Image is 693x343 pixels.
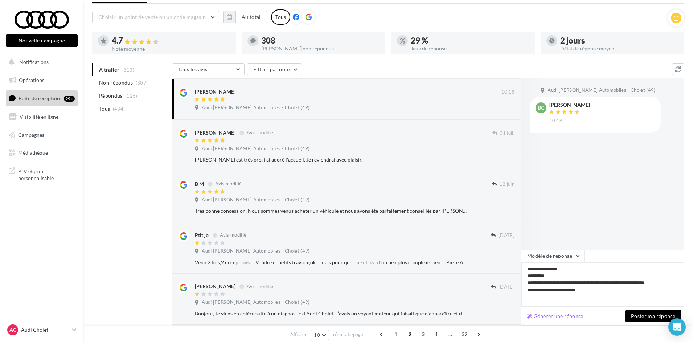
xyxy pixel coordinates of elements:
div: 29 % [411,37,529,45]
span: 10 [314,332,320,338]
a: PLV et print personnalisable [4,163,79,185]
div: [PERSON_NAME] est très pro, j'ai adoré l'accueil. Je reviendrai avec plaisir. [195,156,467,163]
span: Afficher [290,331,307,338]
span: [DATE] [499,232,514,239]
a: Médiathèque [4,145,79,160]
span: Audi [PERSON_NAME] Automobiles - Cholet (49) [202,146,309,152]
div: Taux de réponse [411,46,529,51]
div: Ptit jo [195,232,209,239]
span: AC [9,326,16,334]
button: Au total [235,11,267,23]
div: [PERSON_NAME] [195,88,235,95]
span: Tous [99,105,110,113]
div: Venu 2 fois,2 déceptions…. Vendre et petits travaux,ok….mais pour quelque chose d’un peu plus com... [195,259,467,266]
button: Modèle de réponse [521,250,584,262]
button: Filtrer par note [247,63,302,75]
span: 3 [417,328,429,340]
span: Non répondus [99,79,133,86]
div: [PERSON_NAME] [549,102,590,107]
span: 32 [459,328,471,340]
a: Visibilité en ligne [4,109,79,124]
div: 2 jours [560,37,678,45]
span: 10:18 [501,89,514,95]
div: Bonjour, Je viens en colère suite à un diagnostic d Audi Cholet. J’avais un voyant moteur qui fai... [195,310,467,317]
span: Avis modifié [215,181,242,187]
span: 01 juil. [500,130,514,136]
div: Délai de réponse moyen [560,46,678,51]
span: Campagnes [18,131,44,138]
div: Open Intercom Messenger [668,318,686,336]
span: Médiathèque [18,150,48,156]
span: [DATE] [499,284,514,290]
span: PLV et print personnalisable [18,166,75,182]
span: Audi [PERSON_NAME] Automobiles - Cholet (49) [202,197,309,203]
span: Avis modifié [247,283,273,289]
span: Boîte de réception [19,95,60,101]
span: Choisir un point de vente ou un code magasin [98,14,206,20]
div: Tous [271,9,290,25]
span: (309) [136,80,148,86]
div: [PERSON_NAME] [195,129,235,136]
span: Notifications [19,59,49,65]
button: Tous les avis [172,63,245,75]
span: (434) [113,106,125,112]
span: 4 [430,328,442,340]
span: 2 [404,328,416,340]
button: 10 [311,330,329,340]
span: Répondus [99,92,123,99]
span: ... [444,328,456,340]
button: Au total [223,11,267,23]
span: Audi [PERSON_NAME] Automobiles - Cholet (49) [548,87,655,94]
span: Avis modifié [247,130,273,136]
span: Opérations [19,77,44,83]
a: Campagnes [4,127,79,143]
a: AC Audi Cholet [6,323,78,337]
button: Poster ma réponse [625,310,681,322]
button: Nouvelle campagne [6,34,78,47]
span: 12 juin [500,181,514,188]
span: 10:18 [549,118,563,124]
span: Avis modifié [220,232,246,238]
div: [PERSON_NAME] non répondus [261,46,380,51]
div: [PERSON_NAME] [195,283,235,290]
p: Audi Cholet [21,326,69,334]
span: BC [538,104,544,111]
span: 1 [390,328,402,340]
div: 308 [261,37,380,45]
span: Audi [PERSON_NAME] Automobiles - Cholet (49) [202,105,309,111]
div: B M [195,180,204,188]
span: (125) [125,93,138,99]
button: Choisir un point de vente ou un code magasin [92,11,219,23]
button: Notifications [4,54,76,70]
a: Opérations [4,73,79,88]
div: 4.7 [112,37,230,45]
div: 99+ [64,96,75,102]
button: Générer une réponse [524,312,586,320]
span: résultats/page [333,331,363,338]
div: Note moyenne [112,46,230,52]
span: Audi [PERSON_NAME] Automobiles - Cholet (49) [202,248,309,254]
span: Tous les avis [178,66,208,72]
div: Très bonne concession. Nous sommes venus acheter un véhicule et nous avons été parfaitement conse... [195,207,467,215]
span: Audi [PERSON_NAME] Automobiles - Cholet (49) [202,299,309,306]
a: Boîte de réception99+ [4,90,79,106]
span: Visibilité en ligne [20,114,58,120]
